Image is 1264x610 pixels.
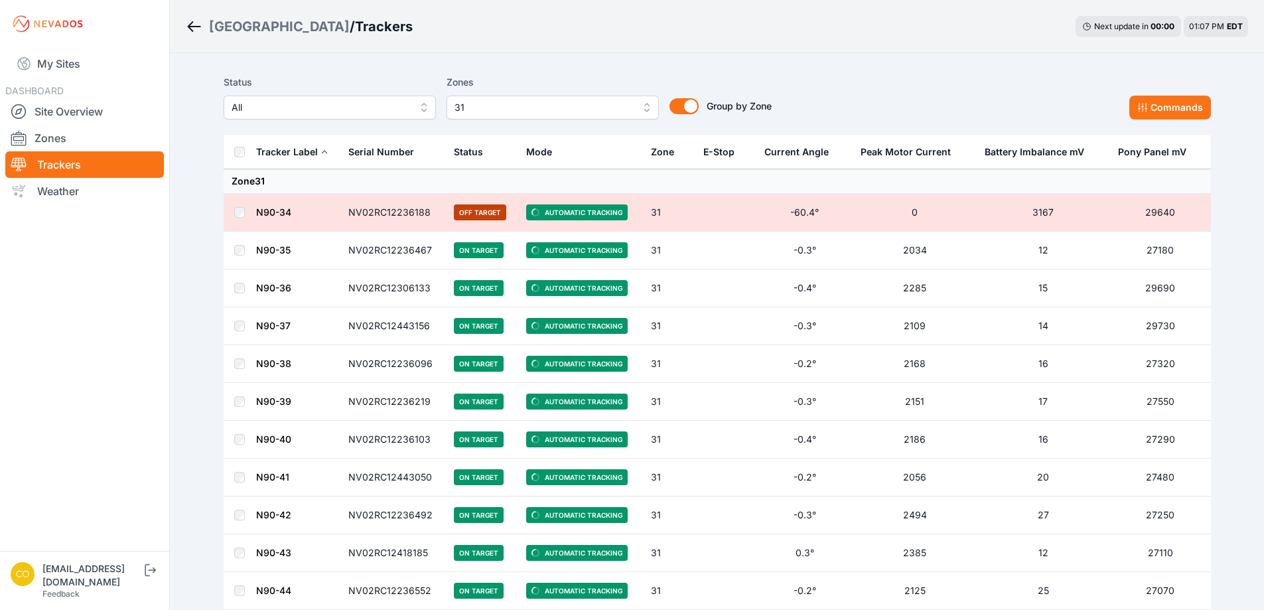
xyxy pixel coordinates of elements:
button: Tracker Label [256,136,328,168]
td: 2034 [853,232,976,269]
span: On Target [454,507,504,523]
td: 27320 [1110,345,1210,383]
td: 20 [977,459,1110,496]
a: Feedback [42,589,80,599]
td: 31 [643,534,695,572]
a: N90-39 [256,396,291,407]
td: -0.3° [756,383,853,421]
td: 29730 [1110,307,1210,345]
div: Zone [651,145,674,159]
td: 2056 [853,459,976,496]
a: N90-41 [256,471,289,483]
span: Automatic Tracking [526,280,628,296]
span: Automatic Tracking [526,469,628,485]
h3: Trackers [355,17,413,36]
td: 12 [977,232,1110,269]
span: On Target [454,431,504,447]
td: 15 [977,269,1110,307]
td: 27290 [1110,421,1210,459]
td: 31 [643,194,695,232]
button: All [224,96,436,119]
button: E-Stop [703,136,745,168]
a: N90-37 [256,320,291,331]
td: 2186 [853,421,976,459]
img: controlroomoperator@invenergy.com [11,562,35,586]
div: Peak Motor Current [861,145,951,159]
a: N90-43 [256,547,291,558]
span: On Target [454,394,504,410]
td: 31 [643,572,695,610]
button: Peak Motor Current [861,136,961,168]
td: -0.2° [756,572,853,610]
td: 27480 [1110,459,1210,496]
td: NV02RC12236096 [340,345,447,383]
td: 16 [977,345,1110,383]
td: 0 [853,194,976,232]
span: Automatic Tracking [526,356,628,372]
td: 2168 [853,345,976,383]
td: 3167 [977,194,1110,232]
td: 0.3° [756,534,853,572]
td: -0.3° [756,232,853,269]
span: On Target [454,280,504,296]
span: 01:07 PM [1189,21,1224,31]
button: Pony Panel mV [1118,136,1197,168]
td: -60.4° [756,194,853,232]
a: Weather [5,178,164,204]
div: Status [454,145,483,159]
span: Automatic Tracking [526,583,628,599]
td: 27250 [1110,496,1210,534]
td: NV02RC12443050 [340,459,447,496]
a: [GEOGRAPHIC_DATA] [209,17,350,36]
span: Automatic Tracking [526,545,628,561]
div: Mode [526,145,552,159]
div: 00 : 00 [1151,21,1174,32]
td: -0.2° [756,345,853,383]
a: N90-44 [256,585,291,596]
td: 25 [977,572,1110,610]
td: 31 [643,496,695,534]
span: On Target [454,545,504,561]
td: 31 [643,269,695,307]
a: Zones [5,125,164,151]
td: 2109 [853,307,976,345]
span: On Target [454,469,504,485]
button: Status [454,136,494,168]
div: Tracker Label [256,145,318,159]
span: EDT [1227,21,1243,31]
img: Nevados [11,13,85,35]
span: On Target [454,318,504,334]
td: -0.4° [756,421,853,459]
span: / [350,17,355,36]
span: Automatic Tracking [526,204,628,220]
div: [EMAIL_ADDRESS][DOMAIN_NAME] [42,562,142,589]
button: Mode [526,136,563,168]
button: 31 [447,96,659,119]
span: Off Target [454,204,506,220]
td: NV02RC12236492 [340,496,447,534]
label: Status [224,74,436,90]
td: 29690 [1110,269,1210,307]
td: Zone 31 [224,169,1211,194]
td: 2125 [853,572,976,610]
td: 16 [977,421,1110,459]
div: Battery Imbalance mV [985,145,1084,159]
span: 31 [455,100,632,115]
td: 29640 [1110,194,1210,232]
a: N90-42 [256,509,291,520]
label: Zones [447,74,659,90]
div: Current Angle [764,145,829,159]
button: Commands [1129,96,1211,119]
span: On Target [454,356,504,372]
td: 17 [977,383,1110,421]
td: 31 [643,307,695,345]
td: 31 [643,232,695,269]
td: NV02RC12236552 [340,572,447,610]
div: Pony Panel mV [1118,145,1186,159]
td: 2385 [853,534,976,572]
a: Site Overview [5,98,164,125]
div: Serial Number [348,145,414,159]
td: 31 [643,421,695,459]
a: N90-40 [256,433,291,445]
td: 27 [977,496,1110,534]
